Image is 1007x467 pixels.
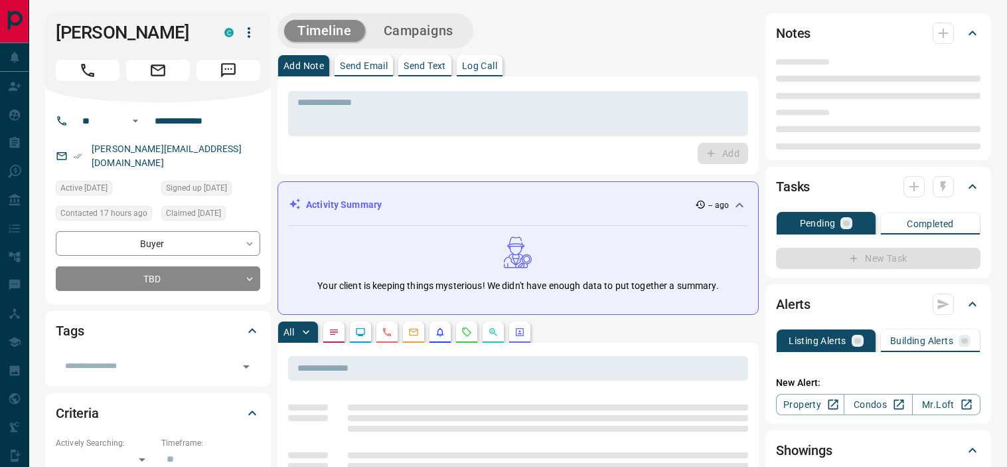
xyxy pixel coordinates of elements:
[56,437,155,449] p: Actively Searching:
[776,376,980,390] p: New Alert:
[161,437,260,449] p: Timeframe:
[776,17,980,49] div: Notes
[56,60,119,81] span: Call
[166,207,221,220] span: Claimed [DATE]
[283,61,324,70] p: Add Note
[907,219,954,229] p: Completed
[306,198,382,212] p: Activity Summary
[789,336,846,345] p: Listing Alerts
[283,327,294,337] p: All
[56,403,99,424] h2: Criteria
[317,279,718,293] p: Your client is keeping things mysterious! We didn't have enough data to put together a summary.
[404,61,446,70] p: Send Text
[776,394,844,415] a: Property
[776,23,811,44] h2: Notes
[126,60,190,81] span: Email
[56,320,84,341] h2: Tags
[224,28,234,37] div: condos.ca
[776,440,832,461] h2: Showings
[382,327,392,337] svg: Calls
[488,327,499,337] svg: Opportunities
[289,193,747,217] div: Activity Summary-- ago
[73,151,82,161] svg: Email Verified
[461,327,472,337] svg: Requests
[776,288,980,320] div: Alerts
[161,181,260,199] div: Thu Apr 04 2024
[196,60,260,81] span: Message
[408,327,419,337] svg: Emails
[60,181,108,195] span: Active [DATE]
[776,171,980,203] div: Tasks
[370,20,467,42] button: Campaigns
[56,266,260,291] div: TBD
[56,397,260,429] div: Criteria
[56,206,155,225] div: Tue Oct 14 2025
[56,22,204,43] h1: [PERSON_NAME]
[776,434,980,466] div: Showings
[284,20,365,42] button: Timeline
[514,327,525,337] svg: Agent Actions
[800,219,836,228] p: Pending
[890,336,953,345] p: Building Alerts
[435,327,445,337] svg: Listing Alerts
[340,61,388,70] p: Send Email
[776,294,811,315] h2: Alerts
[462,61,497,70] p: Log Call
[355,327,366,337] svg: Lead Browsing Activity
[56,181,155,199] div: Sun Apr 14 2024
[776,176,810,197] h2: Tasks
[56,315,260,347] div: Tags
[127,113,143,129] button: Open
[56,231,260,256] div: Buyer
[161,206,260,225] div: Thu Apr 04 2024
[329,327,339,337] svg: Notes
[237,357,256,376] button: Open
[60,207,147,220] span: Contacted 17 hours ago
[912,394,980,415] a: Mr.Loft
[708,199,729,211] p: -- ago
[166,181,227,195] span: Signed up [DATE]
[92,143,242,168] a: [PERSON_NAME][EMAIL_ADDRESS][DOMAIN_NAME]
[844,394,912,415] a: Condos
